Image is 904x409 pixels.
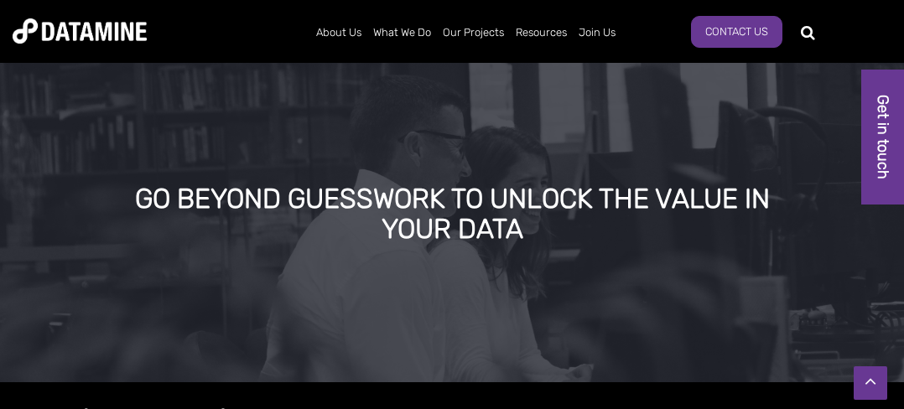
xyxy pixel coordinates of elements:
a: Our Projects [437,11,510,54]
a: Resources [510,11,573,54]
div: GO BEYOND GUESSWORK TO UNLOCK THE VALUE IN YOUR DATA [112,184,792,244]
a: Get in touch [861,70,904,204]
a: What We Do [367,11,437,54]
a: About Us [310,11,367,54]
a: Join Us [573,11,621,54]
a: Contact Us [691,16,782,48]
img: Datamine [13,18,147,44]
